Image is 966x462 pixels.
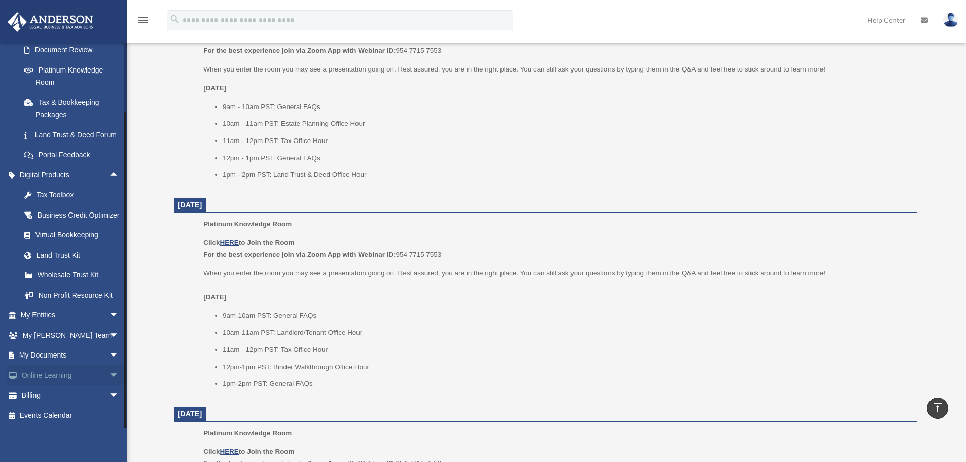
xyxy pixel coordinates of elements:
b: Click to Join the Room [203,448,294,455]
p: 954 7715 7553 [203,237,909,261]
a: Land Trust & Deed Forum [14,125,134,145]
a: menu [137,18,149,26]
span: arrow_drop_down [109,325,129,346]
div: Wholesale Trust Kit [35,269,122,281]
i: search [169,14,181,25]
a: My Documentsarrow_drop_down [7,345,134,366]
a: Portal Feedback [14,145,134,165]
a: Land Trust Kit [14,245,134,265]
a: Online Learningarrow_drop_down [7,365,134,385]
a: Virtual Bookkeeping [14,225,134,245]
a: Billingarrow_drop_down [7,385,134,406]
div: Tax Toolbox [35,189,122,201]
i: vertical_align_top [932,402,944,414]
a: Document Review [14,40,134,60]
a: vertical_align_top [927,398,948,419]
span: arrow_drop_down [109,305,129,326]
i: menu [137,14,149,26]
a: HERE [220,239,238,246]
a: Tax & Bookkeeping Packages [14,92,134,125]
a: My [PERSON_NAME] Teamarrow_drop_down [7,325,134,345]
div: Virtual Bookkeeping [35,229,122,241]
p: When you enter the room you may see a presentation going on. Rest assured, you are in the right p... [203,267,909,303]
img: User Pic [943,13,958,27]
a: My Entitiesarrow_drop_down [7,305,134,326]
li: 1pm-2pm PST: General FAQs [223,378,910,390]
li: 10am-11am PST: Landlord/Tenant Office Hour [223,327,910,339]
li: 11am - 12pm PST: Tax Office Hour [223,344,910,356]
a: Non Profit Resource Kit [14,285,134,305]
p: When you enter the room you may see a presentation going on. Rest assured, you are in the right p... [203,63,909,76]
p: 954 7715 7553 [203,33,909,57]
img: Anderson Advisors Platinum Portal [5,12,96,32]
div: Business Credit Optimizer [35,209,122,222]
div: Land Trust Kit [35,249,122,262]
span: Platinum Knowledge Room [203,429,292,437]
span: arrow_drop_down [109,385,129,406]
div: Non Profit Resource Kit [35,289,122,302]
li: 11am - 12pm PST: Tax Office Hour [223,135,910,147]
b: For the best experience join via Zoom App with Webinar ID: [203,47,396,54]
a: Business Credit Optimizer [14,205,134,225]
a: Tax Toolbox [14,185,134,205]
span: arrow_drop_down [109,365,129,386]
a: HERE [220,448,238,455]
a: Platinum Knowledge Room [14,60,129,92]
a: Events Calendar [7,405,134,425]
span: [DATE] [178,410,202,418]
u: [DATE] [203,84,226,92]
span: [DATE] [178,201,202,209]
span: Platinum Knowledge Room [203,220,292,228]
li: 9am-10am PST: General FAQs [223,310,910,322]
li: 10am - 11am PST: Estate Planning Office Hour [223,118,910,130]
a: Wholesale Trust Kit [14,265,134,286]
li: 12pm - 1pm PST: General FAQs [223,152,910,164]
li: 9am - 10am PST: General FAQs [223,101,910,113]
li: 1pm - 2pm PST: Land Trust & Deed Office Hour [223,169,910,181]
span: arrow_drop_down [109,345,129,366]
u: [DATE] [203,293,226,301]
span: arrow_drop_up [109,165,129,186]
li: 12pm-1pm PST: Binder Walkthrough Office Hour [223,361,910,373]
a: Digital Productsarrow_drop_up [7,165,134,185]
b: For the best experience join via Zoom App with Webinar ID: [203,251,396,258]
b: Click to Join the Room [203,239,294,246]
